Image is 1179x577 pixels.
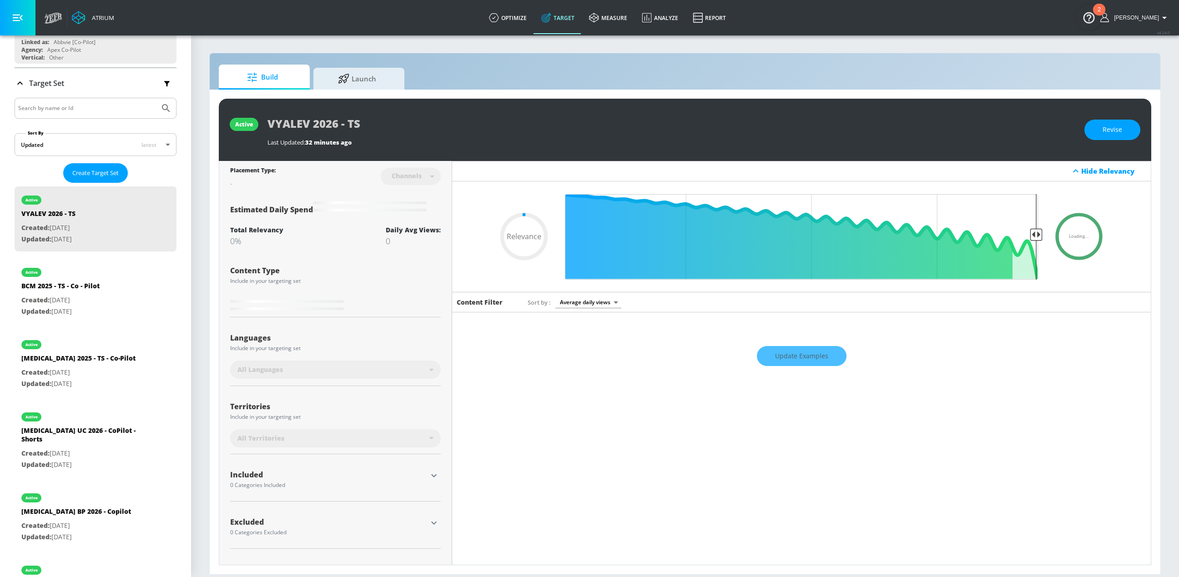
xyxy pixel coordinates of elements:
[15,403,176,477] div: active[MEDICAL_DATA] UC 2026 - CoPilot - ShortsCreated:[DATE]Updated:[DATE]
[21,426,149,448] div: [MEDICAL_DATA] UC 2026 - CoPilot - Shorts
[1110,15,1159,21] span: login as: shannon.belforti@zefr.com
[230,267,441,274] div: Content Type
[21,295,100,306] p: [DATE]
[230,334,441,341] div: Languages
[21,378,136,390] p: [DATE]
[1084,120,1140,140] button: Revise
[230,530,427,535] div: 0 Categories Excluded
[1081,166,1146,176] div: Hide Relevancy
[230,166,276,176] div: Placement Type:
[25,568,38,572] div: active
[21,379,51,388] span: Updated:
[21,368,50,376] span: Created:
[29,78,64,88] p: Target Set
[230,278,441,284] div: Include in your targeting set
[25,415,38,419] div: active
[15,186,176,251] div: activeVYALEV 2026 - TSCreated:[DATE]Updated:[DATE]
[15,12,176,64] div: Linked as:Abbvie [Co-Pilot]Agency:Apex Co-PilotVertical:Other
[267,138,1075,146] div: Last Updated:
[15,259,176,324] div: activeBCM 2025 - TS - Co - PilotCreated:[DATE]Updated:[DATE]
[15,331,176,396] div: active[MEDICAL_DATA] 2025 - TS - Co-PilotCreated:[DATE]Updated:[DATE]
[230,403,441,410] div: Territories
[21,520,131,532] p: [DATE]
[230,429,441,447] div: All Territories
[21,507,131,520] div: [MEDICAL_DATA] BP 2026 - Copilot
[452,161,1151,181] div: Hide Relevancy
[21,46,43,54] div: Agency:
[21,448,149,459] p: [DATE]
[507,233,541,240] span: Relevance
[635,1,685,34] a: Analyze
[1100,12,1170,23] button: [PERSON_NAME]
[21,222,76,234] p: [DATE]
[1069,234,1089,239] span: Loading...
[386,236,441,246] div: 0
[141,141,156,149] span: latest
[15,484,176,549] div: active[MEDICAL_DATA] BP 2026 - CopilotCreated:[DATE]Updated:[DATE]
[47,46,81,54] div: Apex Co-Pilot
[54,38,96,46] div: Abbvie [Co-Pilot]
[230,414,441,420] div: Include in your targeting set
[72,11,114,25] a: Atrium
[230,236,283,246] div: 0%
[482,1,534,34] a: optimize
[457,298,503,306] h6: Content Filter
[25,198,38,202] div: active
[21,54,45,61] div: Vertical:
[63,163,128,183] button: Create Target Set
[387,172,426,180] div: Channels
[21,306,100,317] p: [DATE]
[21,532,51,541] span: Updated:
[582,1,635,34] a: measure
[230,194,441,215] div: Estimated Daily Spend
[230,346,441,351] div: Include in your targeting set
[230,361,441,379] div: All Languages
[237,365,283,374] span: All Languages
[21,296,50,304] span: Created:
[21,307,51,316] span: Updated:
[1103,124,1122,135] span: Revise
[25,342,38,347] div: active
[1098,10,1101,21] div: 2
[21,459,149,471] p: [DATE]
[230,518,427,526] div: Excluded
[21,367,136,378] p: [DATE]
[21,281,100,295] div: BCM 2025 - TS - Co - Pilot
[555,296,621,308] div: Average daily views
[685,1,733,34] a: Report
[15,68,176,98] div: Target Set
[21,532,131,543] p: [DATE]
[25,270,38,275] div: active
[528,298,551,306] span: Sort by
[228,66,297,88] span: Build
[386,226,441,234] div: Daily Avg Views:
[21,235,51,243] span: Updated:
[49,54,64,61] div: Other
[230,482,427,488] div: 0 Categories Included
[230,205,313,215] span: Estimated Daily Spend
[21,38,49,46] div: Linked as:
[21,223,50,232] span: Created:
[560,194,1043,280] input: Final Threshold
[1076,5,1102,30] button: Open Resource Center, 2 new notifications
[72,168,119,178] span: Create Target Set
[18,102,156,114] input: Search by name or Id
[21,521,50,530] span: Created:
[21,449,50,457] span: Created:
[237,434,284,443] span: All Territories
[305,138,352,146] span: 32 minutes ago
[230,471,427,478] div: Included
[21,354,136,367] div: [MEDICAL_DATA] 2025 - TS - Co-Pilot
[88,14,114,22] div: Atrium
[21,141,43,149] div: Updated
[26,130,45,136] label: Sort By
[322,68,392,90] span: Launch
[235,120,253,128] div: active
[25,496,38,500] div: active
